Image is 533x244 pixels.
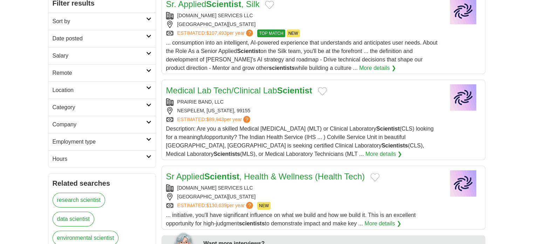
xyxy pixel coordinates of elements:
[53,178,151,189] h2: Related searches
[53,120,146,129] h2: Company
[48,47,156,64] a: Salary
[214,151,240,157] strong: Scientists
[166,98,440,106] div: PRAIRIE BAND, LLC
[53,69,146,77] h2: Remote
[206,117,224,122] span: $89,943
[364,219,401,228] a: More details ❯
[257,29,285,37] span: TOP MATCH
[53,212,94,226] a: data scientist
[166,12,440,19] div: [DOMAIN_NAME] SERVICES LLC
[166,21,440,28] div: [GEOGRAPHIC_DATA][US_STATE]
[277,86,312,95] strong: Scientist
[206,203,226,208] span: $130,639
[48,13,156,30] a: Sort by
[370,173,380,182] button: Add to favorite jobs
[48,81,156,99] a: Location
[318,87,327,95] button: Add to favorite jobs
[177,116,252,123] a: ESTIMATED:$89,943per year?
[376,126,400,132] strong: Scientist
[53,155,146,163] h2: Hours
[166,107,440,114] div: NESPELEM, [US_STATE], 99155
[365,150,402,158] a: More details ❯
[53,138,146,146] h2: Employment type
[48,133,156,150] a: Employment type
[166,40,438,71] span: ... consumption into an intelligent, AI-powered experience that understands and anticipates user ...
[48,30,156,47] a: Date posted
[359,64,396,72] a: More details ❯
[446,170,481,197] img: Company logo
[166,212,416,226] span: ... initiative, you'll have significant influence on what we build and how we build it. This is a...
[287,29,300,37] span: NEW
[53,17,146,26] h2: Sort by
[243,116,250,123] span: ?
[177,202,255,210] a: ESTIMATED:$130,639per year?
[446,84,481,111] img: Company logo
[246,202,253,209] span: ?
[166,86,312,95] a: Medical Lab Tech/Clinical LabScientist
[53,86,146,94] h2: Location
[166,184,440,192] div: [DOMAIN_NAME] SERVICES LLC
[48,99,156,116] a: Category
[204,172,239,181] strong: Scientist
[53,34,146,43] h2: Date posted
[257,202,271,210] span: NEW
[239,220,265,226] strong: scientists
[53,52,146,60] h2: Salary
[237,48,260,54] strong: Scientist
[48,150,156,167] a: Hours
[166,172,365,181] a: Sr AppliedScientist, Health & Wellness (Health Tech)
[48,64,156,81] a: Remote
[382,143,408,149] strong: Scientists
[166,126,434,157] span: Description: Are you a skilled Medical [MEDICAL_DATA] (MLT) or Clinical Laboratory (CLS) looking ...
[53,193,105,207] a: research scientist
[265,1,274,9] button: Add to favorite jobs
[166,193,440,200] div: [GEOGRAPHIC_DATA][US_STATE]
[48,116,156,133] a: Company
[206,30,226,36] span: $107,493
[246,29,253,37] span: ?
[177,29,255,37] a: ESTIMATED:$107,493per year?
[269,65,295,71] strong: scientists
[53,103,146,112] h2: Category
